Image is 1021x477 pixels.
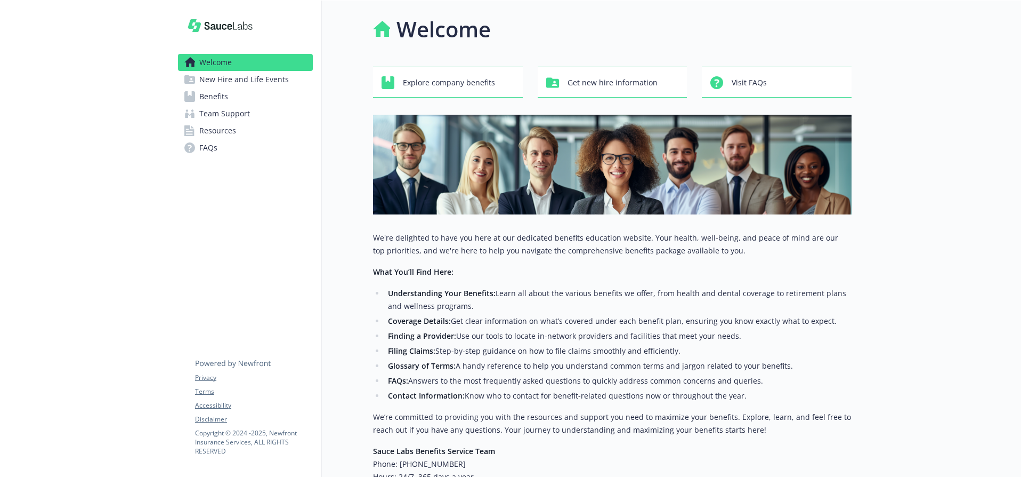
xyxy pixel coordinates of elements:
a: Resources [178,122,313,139]
strong: Understanding Your Benefits: [388,288,496,298]
span: Get new hire information [568,73,658,93]
span: Benefits [199,88,228,105]
li: Step-by-step guidance on how to file claims smoothly and efficiently. [385,345,852,357]
span: FAQs [199,139,217,156]
li: Use our tools to locate in-network providers and facilities that meet your needs. [385,330,852,343]
strong: Sauce Labs Benefits Service Team [373,446,495,456]
a: New Hire and Life Events [178,71,313,88]
strong: Coverage Details: [388,316,451,326]
strong: Filing Claims: [388,346,435,356]
img: overview page banner [373,115,852,214]
span: Visit FAQs [732,73,767,93]
li: A handy reference to help you understand common terms and jargon related to your benefits. [385,360,852,372]
li: Know who to contact for benefit-related questions now or throughout the year. [385,389,852,402]
button: Visit FAQs [702,67,852,98]
a: Disclaimer [195,415,312,424]
a: Accessibility [195,401,312,410]
h6: Phone: [PHONE_NUMBER] [373,458,852,471]
p: We’re committed to providing you with the resources and support you need to maximize your benefit... [373,411,852,436]
a: FAQs [178,139,313,156]
strong: What You’ll Find Here: [373,267,453,277]
button: Get new hire information [538,67,687,98]
span: Resources [199,122,236,139]
span: Welcome [199,54,232,71]
span: New Hire and Life Events [199,71,289,88]
span: Explore company benefits [403,73,495,93]
strong: Contact Information: [388,391,465,401]
strong: FAQs: [388,376,408,386]
a: Welcome [178,54,313,71]
button: Explore company benefits [373,67,523,98]
strong: Finding a Provider: [388,331,456,341]
li: Get clear information on what’s covered under each benefit plan, ensuring you know exactly what t... [385,315,852,328]
p: We're delighted to have you here at our dedicated benefits education website. Your health, well-b... [373,232,852,257]
a: Team Support [178,105,313,122]
p: Copyright © 2024 - 2025 , Newfront Insurance Services, ALL RIGHTS RESERVED [195,428,312,456]
span: Team Support [199,105,250,122]
a: Privacy [195,373,312,383]
strong: Glossary of Terms: [388,361,456,371]
a: Benefits [178,88,313,105]
li: Learn all about the various benefits we offer, from health and dental coverage to retirement plan... [385,287,852,313]
a: Terms [195,387,312,396]
h1: Welcome [396,13,491,45]
li: Answers to the most frequently asked questions to quickly address common concerns and queries. [385,375,852,387]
